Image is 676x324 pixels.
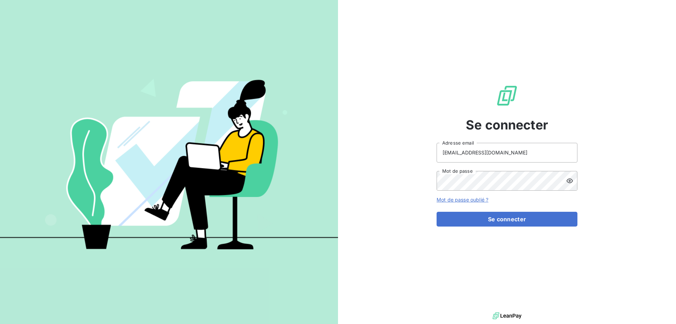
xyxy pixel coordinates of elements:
[466,115,548,134] span: Se connecter
[437,143,577,163] input: placeholder
[496,84,518,107] img: Logo LeanPay
[437,197,488,203] a: Mot de passe oublié ?
[437,212,577,227] button: Se connecter
[493,311,521,321] img: logo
